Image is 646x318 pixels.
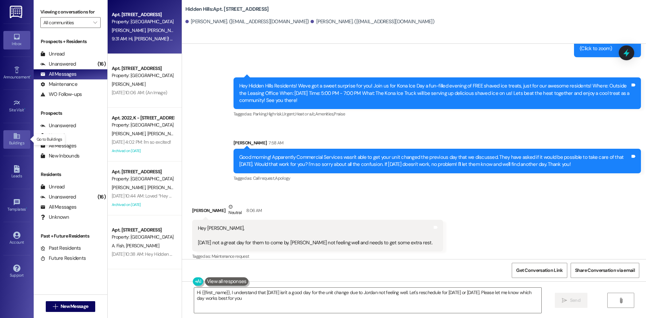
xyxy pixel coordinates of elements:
div: Prospects + Residents [34,38,107,45]
i:  [53,304,58,309]
span: [PERSON_NAME] [147,184,181,190]
div: [PERSON_NAME] [234,139,641,149]
div: [DATE] 4:02 PM: I'm so excited! [112,139,171,145]
span: Get Conversation Link [516,267,563,274]
div: All Messages [40,71,76,78]
img: ResiDesk Logo [10,6,24,18]
div: Property: [GEOGRAPHIC_DATA] [112,72,174,79]
span: [PERSON_NAME] [126,243,159,249]
span: Urgent , [282,111,295,117]
span: Share Conversation via email [575,267,635,274]
div: Property: [GEOGRAPHIC_DATA] [112,234,174,241]
button: Share Conversation via email [571,263,639,278]
button: New Message [46,301,96,312]
div: [DATE] 10:06 AM: (An Image) [112,90,167,96]
div: Unanswered [40,122,76,129]
span: Send [570,297,580,304]
span: Praise [334,111,345,117]
div: Apt. 2022, K - [STREET_ADDRESS] [112,114,174,121]
div: [PERSON_NAME]. ([EMAIL_ADDRESS][DOMAIN_NAME]) [311,18,434,25]
i:  [93,20,97,25]
span: Maintenance request [212,253,249,259]
div: Tagged as: [192,251,443,261]
span: [PERSON_NAME] [147,27,181,33]
button: Get Conversation Link [512,263,567,278]
div: [PERSON_NAME] [192,203,443,220]
span: Parking , [253,111,267,117]
span: Amenities , [315,111,334,117]
a: Account [3,229,30,248]
p: Go to Buildings [37,137,62,142]
div: Future Residents [40,255,86,262]
div: Maintenance [40,81,77,88]
div: Residents [34,171,107,178]
div: Past + Future Residents [34,233,107,240]
span: [PERSON_NAME] [147,131,183,137]
span: [PERSON_NAME] [112,131,147,137]
div: Unread [40,183,65,190]
button: Send [555,293,587,308]
div: Apt. [STREET_ADDRESS] [112,65,174,72]
div: Property: [GEOGRAPHIC_DATA] [112,175,174,182]
div: Unknown [40,214,69,221]
div: Apt. [STREET_ADDRESS] [112,11,174,18]
div: Unanswered [40,61,76,68]
a: Support [3,262,30,281]
label: Viewing conversations for [40,7,101,17]
div: Good morning! Apparently Commercial Services wasn't able to get your unit changed the previous da... [239,154,630,168]
b: Hidden Hills: Apt. [STREET_ADDRESS] [185,6,269,13]
div: Unanswered [40,193,76,201]
a: Leads [3,163,30,181]
div: Hey [PERSON_NAME], [DATE] not a great day for them to come by. [PERSON_NAME] not feeling well and... [198,225,432,246]
div: Hey Hidden Hills Residents! Weve got a sweet surprise for you! Join us for Kona Ice Day a fun-fil... [239,82,630,104]
div: WO Follow-ups [40,91,82,98]
div: 8:06 AM [245,207,262,214]
span: Heat or a/c , [295,111,315,117]
i:  [618,298,623,303]
div: (Click to zoom) [580,45,630,52]
div: Apt. [STREET_ADDRESS] [112,226,174,234]
div: All Messages [40,204,76,211]
div: Archived on [DATE] [111,201,175,209]
a: Site Visit • [3,97,30,115]
div: Prospects [34,110,107,117]
div: New Inbounds [40,152,79,160]
span: [PERSON_NAME] [112,81,145,87]
div: Archived on [DATE] [111,147,175,155]
div: [PERSON_NAME]. ([EMAIL_ADDRESS][DOMAIN_NAME]) [185,18,309,25]
input: All communities [43,17,90,28]
span: New Message [61,303,88,310]
a: Templates • [3,197,30,215]
div: Unread [40,50,65,58]
div: Unread [40,132,65,139]
div: Past Residents [40,245,81,252]
span: • [24,107,25,111]
span: Call request , [253,175,275,181]
span: [PERSON_NAME] [112,184,147,190]
span: [PERSON_NAME] [112,27,147,33]
span: • [26,206,27,211]
span: High risk , [267,111,283,117]
i:  [562,298,567,303]
div: (16) [96,59,107,69]
div: Property: [GEOGRAPHIC_DATA] [112,121,174,129]
div: (16) [96,192,107,202]
div: Property: [GEOGRAPHIC_DATA] [112,18,174,25]
span: A. Fish [112,243,126,249]
span: Apology [275,175,290,181]
div: Neutral [227,203,243,217]
div: 9:31 AM: Hi, [PERSON_NAME]! That is no problem at all. We completely understand as it was very sh... [112,36,539,42]
span: • [30,74,31,78]
div: Tagged as: [234,173,641,183]
textarea: Hi {{first_name}}, I understand that [DATE] isn't a good day for the unit change due [194,288,541,313]
div: Tagged as: [234,109,641,119]
div: All Messages [40,142,76,149]
div: Apt. [STREET_ADDRESS] [112,168,174,175]
div: 7:58 AM [267,139,283,146]
a: Inbox [3,31,30,49]
a: Buildings [3,130,30,148]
